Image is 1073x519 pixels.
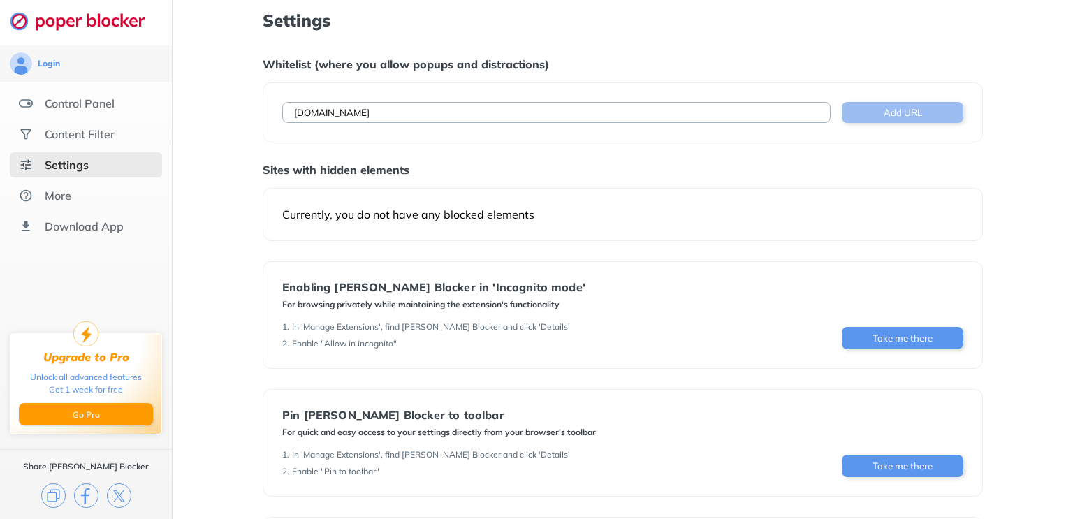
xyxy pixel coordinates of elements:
div: Enable "Allow in incognito" [292,338,397,349]
div: 2 . [282,338,289,349]
button: Take me there [842,455,963,477]
div: Control Panel [45,96,115,110]
img: facebook.svg [74,483,98,508]
img: copy.svg [41,483,66,508]
div: More [45,189,71,203]
div: Whitelist (where you allow popups and distractions) [263,57,983,71]
div: Content Filter [45,127,115,141]
img: download-app.svg [19,219,33,233]
div: In 'Manage Extensions', find [PERSON_NAME] Blocker and click 'Details' [292,321,570,332]
div: Sites with hidden elements [263,163,983,177]
input: Example: twitter.com [282,102,831,123]
div: Unlock all advanced features [30,371,142,383]
div: Enable "Pin to toolbar" [292,466,379,477]
div: Pin [PERSON_NAME] Blocker to toolbar [282,409,596,421]
div: Settings [45,158,89,172]
div: Download App [45,219,124,233]
img: x.svg [107,483,131,508]
img: social.svg [19,127,33,141]
img: settings-selected.svg [19,158,33,172]
div: Currently, you do not have any blocked elements [282,207,963,221]
img: upgrade-to-pro.svg [73,321,98,346]
div: Login [38,58,60,69]
button: Go Pro [19,403,153,425]
img: features.svg [19,96,33,110]
div: Enabling [PERSON_NAME] Blocker in 'Incognito mode' [282,281,585,293]
button: Add URL [842,102,963,123]
img: about.svg [19,189,33,203]
div: For quick and easy access to your settings directly from your browser's toolbar [282,427,596,438]
div: Upgrade to Pro [43,351,129,364]
h1: Settings [263,11,983,29]
div: Get 1 week for free [49,383,123,396]
div: In 'Manage Extensions', find [PERSON_NAME] Blocker and click 'Details' [292,449,570,460]
button: Take me there [842,327,963,349]
img: logo-webpage.svg [10,11,160,31]
div: 1 . [282,321,289,332]
div: 1 . [282,449,289,460]
div: 2 . [282,466,289,477]
div: For browsing privately while maintaining the extension's functionality [282,299,585,310]
img: avatar.svg [10,52,32,75]
div: Share [PERSON_NAME] Blocker [23,461,149,472]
